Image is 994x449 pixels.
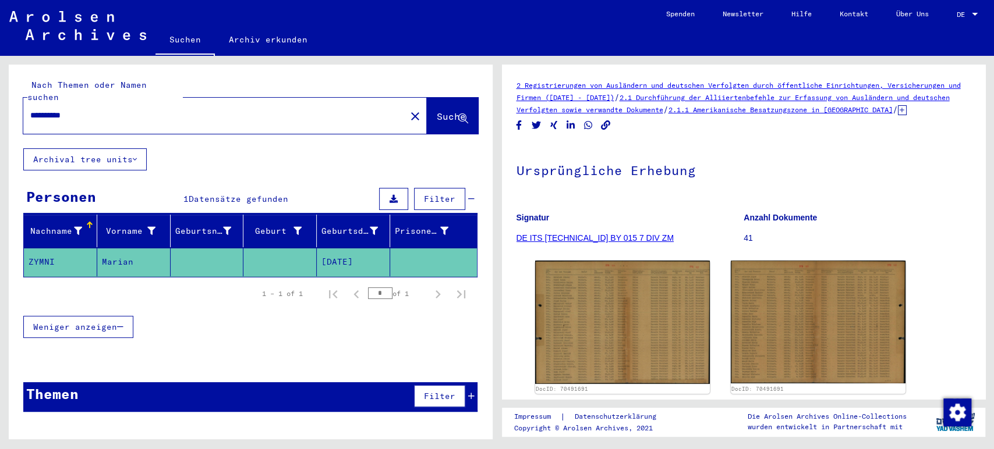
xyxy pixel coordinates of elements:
a: Suchen [155,26,215,56]
img: Zustimmung ändern [943,398,971,426]
span: 1 [183,194,189,204]
p: 41 [744,232,971,244]
a: DocID: 70491691 [731,386,784,392]
div: of 1 [368,288,426,299]
button: Next page [426,282,450,305]
mat-icon: close [408,109,422,123]
span: / [614,92,620,102]
div: Geburt‏ [248,222,316,240]
div: Geburtsdatum [321,222,392,240]
button: Last page [450,282,473,305]
span: Filter [424,194,455,204]
mat-header-cell: Geburtsname [171,215,244,247]
div: Personen [26,186,96,207]
button: Weniger anzeigen [23,316,133,338]
span: Weniger anzeigen [33,322,117,332]
a: Archiv erkunden [215,26,321,54]
div: Vorname [102,225,155,237]
button: Previous page [345,282,368,305]
p: wurden entwickelt in Partnerschaft mit [748,422,907,432]
span: DE [957,10,970,19]
img: 002.jpg [731,261,905,383]
mat-header-cell: Geburt‏ [243,215,317,247]
img: yv_logo.png [933,407,977,436]
div: Prisoner # [395,222,463,240]
div: Nachname [29,225,82,237]
span: / [663,104,668,115]
a: Impressum [514,411,560,423]
a: 2 Registrierungen von Ausländern und deutschen Verfolgten durch öffentliche Einrichtungen, Versic... [517,81,961,102]
div: Geburtsdatum [321,225,378,237]
div: Geburtsname [175,225,232,237]
mat-header-cell: Prisoner # [390,215,477,247]
mat-cell: ZYMNI [24,248,97,276]
button: Share on WhatsApp [582,118,595,133]
mat-header-cell: Geburtsdatum [317,215,390,247]
p: Die Arolsen Archives Online-Collections [748,411,907,422]
div: Prisoner # [395,225,448,237]
div: | [514,411,670,423]
button: Filter [414,385,465,407]
img: Arolsen_neg.svg [9,11,146,40]
a: DE ITS [TECHNICAL_ID] BY 015 7 DIV ZM [517,233,674,243]
div: Nachname [29,222,97,240]
span: Filter [424,391,455,401]
mat-cell: Marian [97,248,171,276]
button: Archival tree units [23,148,147,170]
a: Datenschutzerklärung [565,411,670,423]
mat-header-cell: Vorname [97,215,171,247]
button: Share on LinkedIn [565,118,577,133]
div: Geburtsname [175,222,246,240]
span: Suche [437,111,466,122]
button: Copy link [600,118,612,133]
h1: Ursprüngliche Erhebung [517,144,971,195]
button: Suche [427,98,478,134]
img: 001.jpg [535,261,710,384]
div: 1 – 1 of 1 [262,288,303,299]
a: 2.1.1 Amerikanische Besatzungszone in [GEOGRAPHIC_DATA] [668,105,893,114]
button: Share on Twitter [530,118,543,133]
button: Filter [414,188,465,210]
div: Vorname [102,222,170,240]
a: 2.1 Durchführung der Alliiertenbefehle zur Erfassung von Ausländern und deutschen Verfolgten sowi... [517,93,950,114]
button: Share on Facebook [513,118,525,133]
div: Geburt‏ [248,225,302,237]
button: First page [321,282,345,305]
span: / [893,104,898,115]
mat-label: Nach Themen oder Namen suchen [27,80,147,102]
button: Clear [404,104,427,127]
mat-cell: [DATE] [317,248,390,276]
b: Signatur [517,213,550,222]
b: Anzahl Dokumente [744,213,817,222]
a: DocID: 70491691 [536,386,588,392]
p: Copyright © Arolsen Archives, 2021 [514,423,670,433]
button: Share on Xing [548,118,560,133]
div: Themen [26,383,79,404]
mat-header-cell: Nachname [24,215,97,247]
span: Datensätze gefunden [189,194,288,204]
